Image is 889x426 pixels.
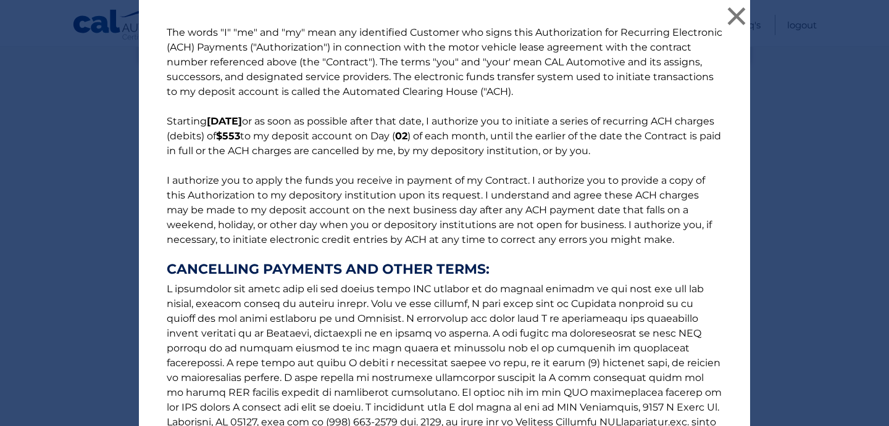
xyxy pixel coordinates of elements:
[207,115,242,127] b: [DATE]
[395,130,407,142] b: 02
[216,130,240,142] b: $553
[167,262,722,277] strong: CANCELLING PAYMENTS AND OTHER TERMS:
[724,4,749,28] button: ×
